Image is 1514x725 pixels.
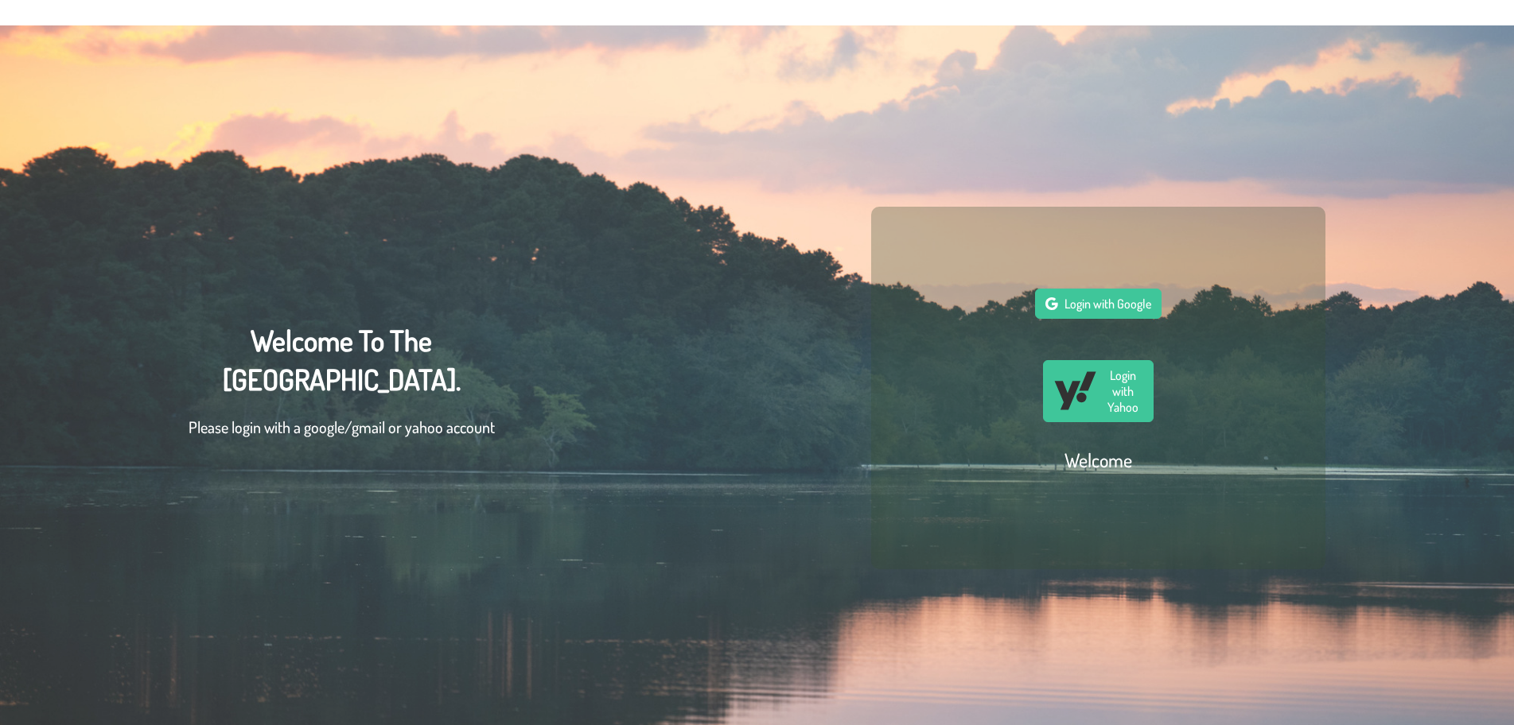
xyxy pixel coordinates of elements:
button: Login with Google [1035,289,1162,319]
div: Welcome To The [GEOGRAPHIC_DATA]. [189,321,495,455]
span: Login with Yahoo [1103,367,1144,415]
h2: Welcome [1064,448,1132,472]
p: Please login with a google/gmail or yahoo account [189,415,495,439]
span: Login with Google [1064,296,1151,312]
button: Login with Yahoo [1043,360,1154,422]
